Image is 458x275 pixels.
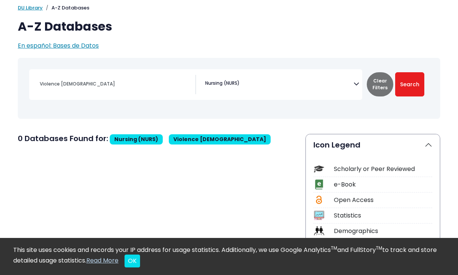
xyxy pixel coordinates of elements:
[334,165,432,174] div: Scholarly or Peer Reviewed
[314,179,324,190] img: Icon e-Book
[334,211,432,220] div: Statistics
[35,78,195,89] input: Search database by title or keyword
[18,41,99,50] a: En español: Bases de Datos
[367,72,393,96] button: Clear Filters
[173,135,266,143] span: Violence [DEMOGRAPHIC_DATA]
[86,256,118,265] a: Read More
[18,58,440,119] nav: Search filters
[376,245,382,251] sup: TM
[125,255,140,267] button: Close
[334,227,432,236] div: Demographics
[43,4,89,12] li: A-Z Databases
[331,245,337,251] sup: TM
[202,80,240,87] li: Nursing (NURS)
[395,72,424,96] button: Submit for Search Results
[314,226,324,236] img: Icon Demographics
[314,195,324,205] img: Icon Open Access
[334,180,432,189] div: e-Book
[205,80,240,87] span: Nursing (NURS)
[18,19,440,34] h1: A-Z Databases
[18,4,440,12] nav: breadcrumb
[110,134,163,144] span: Nursing (NURS)
[314,210,324,221] img: Icon Statistics
[13,245,445,267] div: This site uses cookies and records your IP address for usage statistics. Additionally, we use Goo...
[18,133,108,144] span: 0 Databases Found for:
[334,196,432,205] div: Open Access
[241,81,245,87] textarea: Search
[18,4,43,11] a: DU Library
[314,164,324,174] img: Icon Scholarly or Peer Reviewed
[306,134,440,155] button: Icon Legend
